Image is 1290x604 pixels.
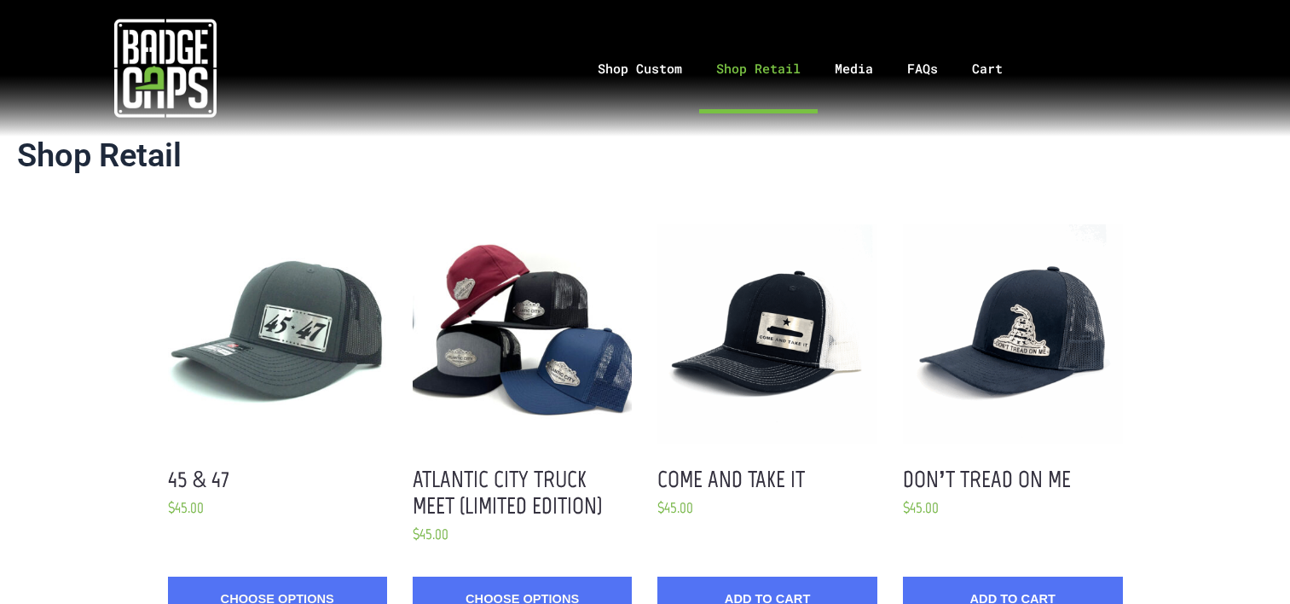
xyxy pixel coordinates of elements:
h1: Shop Retail [17,136,1273,176]
a: Don’t Tread on Me [903,465,1071,493]
button: Atlantic City Truck Meet Hat Options [413,224,632,444]
a: Come and Take It [657,465,805,493]
a: Cart [955,24,1041,113]
span: $45.00 [413,525,448,543]
a: Shop Retail [699,24,818,113]
a: Media [818,24,890,113]
nav: Menu [332,24,1290,113]
a: FAQs [890,24,955,113]
span: $45.00 [657,498,693,517]
img: badgecaps white logo with green acccent [114,17,217,119]
a: Shop Custom [581,24,699,113]
span: $45.00 [903,498,939,517]
a: Atlantic City Truck Meet (Limited Edition) [413,465,602,520]
span: $45.00 [168,498,204,517]
a: 45 & 47 [168,465,229,493]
